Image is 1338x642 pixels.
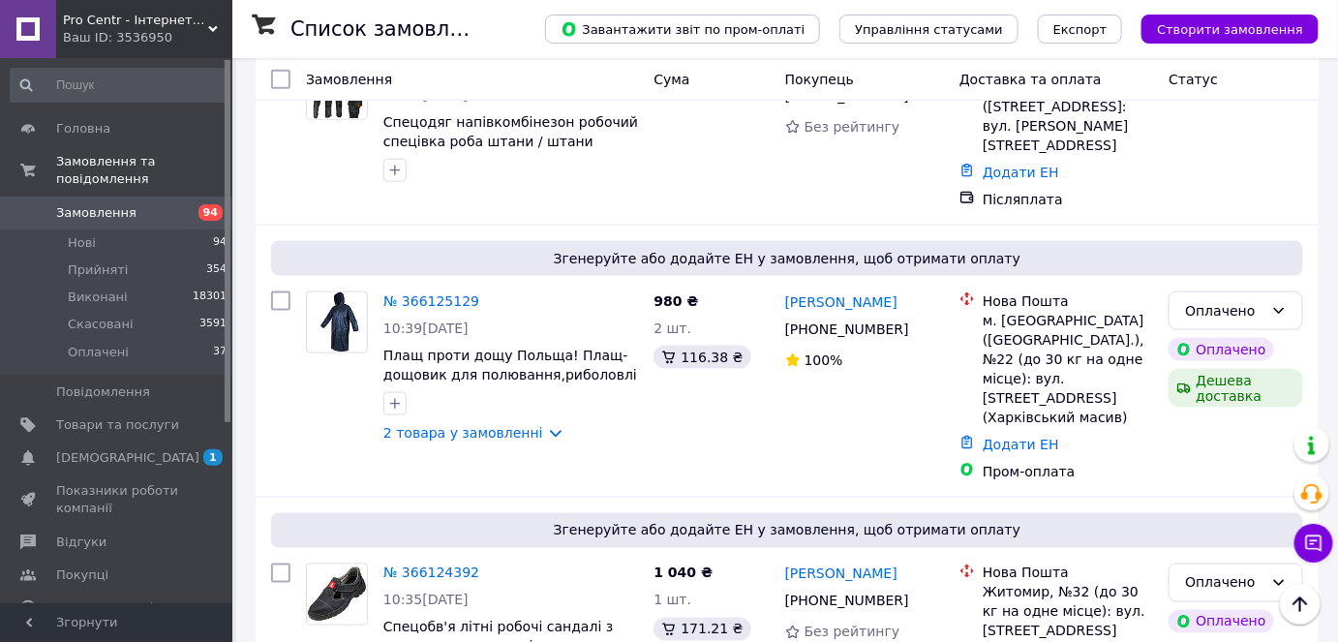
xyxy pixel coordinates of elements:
[383,566,479,581] a: № 366124392
[983,291,1153,311] div: Нова Пошта
[383,293,479,309] a: № 366125129
[68,316,134,333] span: Скасовані
[983,77,1153,155] div: с. [GEOGRAPHIC_DATA] ([STREET_ADDRESS]: вул. [PERSON_NAME][STREET_ADDRESS]
[68,234,96,252] span: Нові
[959,72,1102,87] span: Доставка та оплата
[10,68,228,103] input: Пошук
[785,292,897,312] a: [PERSON_NAME]
[1122,20,1319,36] a: Створити замовлення
[56,153,232,188] span: Замовлення та повідомлення
[855,22,1003,37] span: Управління статусами
[983,462,1153,481] div: Пром-оплата
[781,316,913,343] div: [PHONE_NUMBER]
[198,204,223,221] span: 94
[311,292,362,352] img: Фото товару
[56,482,179,517] span: Показники роботи компанії
[983,190,1153,209] div: Післяплата
[56,204,137,222] span: Замовлення
[785,72,854,87] span: Покупець
[206,261,227,279] span: 354
[1185,300,1263,321] div: Оплачено
[654,618,750,641] div: 171.21 ₴
[56,566,108,584] span: Покупці
[983,165,1059,180] a: Додати ЕН
[654,566,713,581] span: 1 040 ₴
[383,425,543,441] a: 2 товара у замовленні
[561,20,805,38] span: Завантажити звіт по пром-оплаті
[290,17,487,41] h1: Список замовлень
[983,564,1153,583] div: Нова Пошта
[654,72,689,87] span: Cума
[307,565,367,625] img: Фото товару
[383,593,469,608] span: 10:35[DATE]
[56,416,179,434] span: Товари та послуги
[213,234,227,252] span: 94
[805,352,843,368] span: 100%
[1053,22,1108,37] span: Експорт
[654,293,698,309] span: 980 ₴
[1169,369,1303,408] div: Дешева доставка
[56,534,106,551] span: Відгуки
[306,291,368,353] a: Фото товару
[1157,22,1303,37] span: Створити замовлення
[785,565,897,584] a: [PERSON_NAME]
[654,593,691,608] span: 1 шт.
[306,72,392,87] span: Замовлення
[1294,524,1333,563] button: Чат з покупцем
[193,289,227,306] span: 18301
[654,321,691,336] span: 2 шт.
[654,346,750,369] div: 116.38 ₴
[383,348,637,421] a: Плащ проти дощу Польща! Плащ-дощовик для полювання,риболовлі та роботи в поганих погодних умовах. M
[68,289,128,306] span: Виконані
[63,29,232,46] div: Ваш ID: 3536950
[805,625,900,640] span: Без рейтингу
[805,119,900,135] span: Без рейтингу
[1280,584,1321,625] button: Наверх
[839,15,1019,44] button: Управління статусами
[306,564,368,626] a: Фото товару
[983,437,1059,452] a: Додати ЕН
[68,344,129,361] span: Оплачені
[1141,15,1319,44] button: Створити замовлення
[213,344,227,361] span: 37
[983,583,1153,641] div: Житомир, №32 (до 30 кг на одне місце): вул. [STREET_ADDRESS]
[1185,572,1263,594] div: Оплачено
[1038,15,1123,44] button: Експорт
[56,449,199,467] span: [DEMOGRAPHIC_DATA]
[383,321,469,336] span: 10:39[DATE]
[56,599,161,617] span: Каталог ProSale
[203,449,223,466] span: 1
[63,12,208,29] span: Pro Centr - Інтернет-магазин спецодягу, спецвзуття та засобів індивідуального захисту
[56,120,110,138] span: Головна
[383,114,638,168] a: Спецодяг напівкомбінезон робочий спецівка роба штани / штани захисні на лямках Foreco Reis 62
[781,588,913,615] div: [PHONE_NUMBER]
[68,261,128,279] span: Прийняті
[1169,610,1273,633] div: Оплачено
[983,311,1153,427] div: м. [GEOGRAPHIC_DATA] ([GEOGRAPHIC_DATA].), №22 (до 30 кг на одне місце): вул. [STREET_ADDRESS] (Х...
[279,521,1295,540] span: Згенеруйте або додайте ЕН у замовлення, щоб отримати оплату
[545,15,820,44] button: Завантажити звіт по пром-оплаті
[1169,72,1218,87] span: Статус
[279,249,1295,268] span: Згенеруйте або додайте ЕН у замовлення, щоб отримати оплату
[1169,338,1273,361] div: Оплачено
[199,316,227,333] span: 3591
[56,383,150,401] span: Повідомлення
